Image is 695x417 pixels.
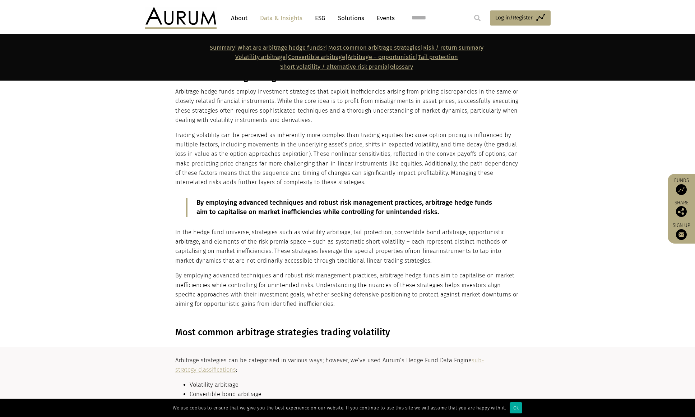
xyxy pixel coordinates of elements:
[328,44,421,51] a: Most common arbitrage strategies
[288,54,345,60] a: Convertible arbitrage
[490,10,551,26] a: Log in/Register
[410,248,438,254] span: non-linear
[190,380,518,390] li: Volatility arbitrage
[175,87,518,125] p: Arbitrage hedge funds employ investment strategies that exploit inefficiencies arising from prici...
[145,7,217,29] img: Aurum
[175,228,518,266] p: In the hedge fund universe, strategies such as volatility arbitrage, tail protection, convertible...
[423,44,483,51] a: Risk / return summary
[671,177,691,195] a: Funds
[235,54,418,60] strong: | | |
[280,63,388,70] a: Short volatility / alternative risk premia
[175,356,518,375] p: Arbitrage strategies can be categorised in various ways; however, we’ve used Aurum’s Hedge Fund D...
[390,63,413,70] a: Glossary
[676,206,687,217] img: Share this post
[210,44,423,51] strong: | | |
[676,229,687,240] img: Sign up to our newsletter
[671,200,691,217] div: Share
[175,271,518,309] p: By employing advanced techniques and robust risk management practices, arbitrage hedge funds aim ...
[196,198,499,217] p: By employing advanced techniques and robust risk management practices, arbitrage hedge funds aim ...
[510,402,522,413] div: Ok
[227,12,251,25] a: About
[470,11,485,25] input: Submit
[373,12,395,25] a: Events
[334,12,368,25] a: Solutions
[418,54,458,60] a: Tail protection
[495,13,533,22] span: Log in/Register
[175,327,518,338] h3: Most common arbitrage strategies trading volatility
[190,390,518,399] li: Convertible bond arbitrage
[671,222,691,240] a: Sign up
[311,12,329,25] a: ESG
[676,184,687,195] img: Access Funds
[237,44,326,51] a: What are arbitrage hedge funds?
[210,44,235,51] a: Summary
[256,12,306,25] a: Data & Insights
[175,131,518,187] p: Trading volatility can be perceived as inherently more complex than trading equities because opti...
[280,63,413,70] span: |
[348,54,416,60] a: Arbitrage – opportunistic
[235,54,286,60] a: Volatility arbitrage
